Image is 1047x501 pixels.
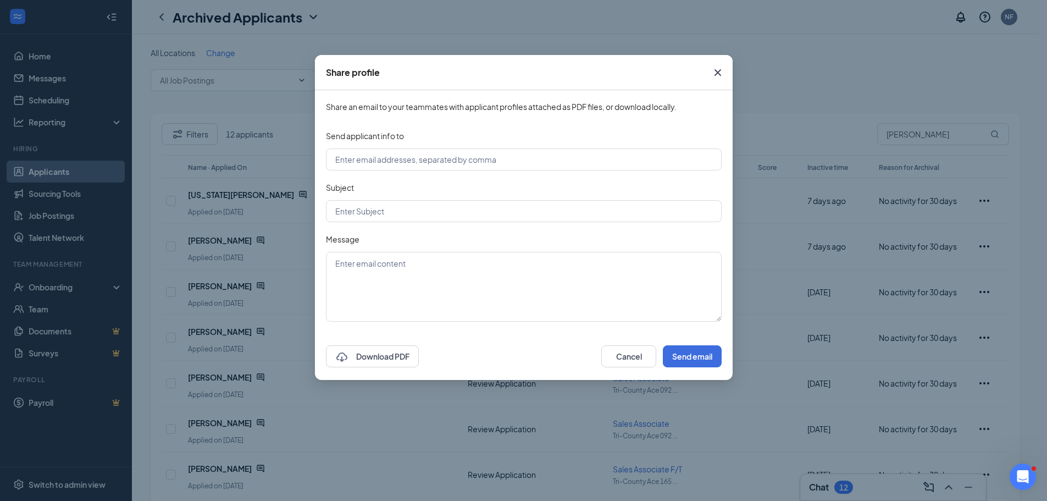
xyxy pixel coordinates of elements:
[326,345,419,367] button: CloudDownloadDownload PDF
[326,67,380,79] div: Share profile
[326,200,722,222] input: Enter Subject
[335,351,348,364] svg: CloudDownload
[326,234,359,244] span: Message
[711,66,724,79] svg: Cross
[326,148,722,170] input: Enter email addresses, separated by comma
[326,131,404,141] span: Send applicant info to
[663,345,722,367] button: Send email
[326,183,354,192] span: Subject
[1010,464,1036,490] iframe: Intercom live chat
[326,101,722,112] span: Share an email to your teammates with applicant profiles attached as PDF files, or download locally.
[601,345,656,367] button: Cancel
[703,55,733,90] button: Close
